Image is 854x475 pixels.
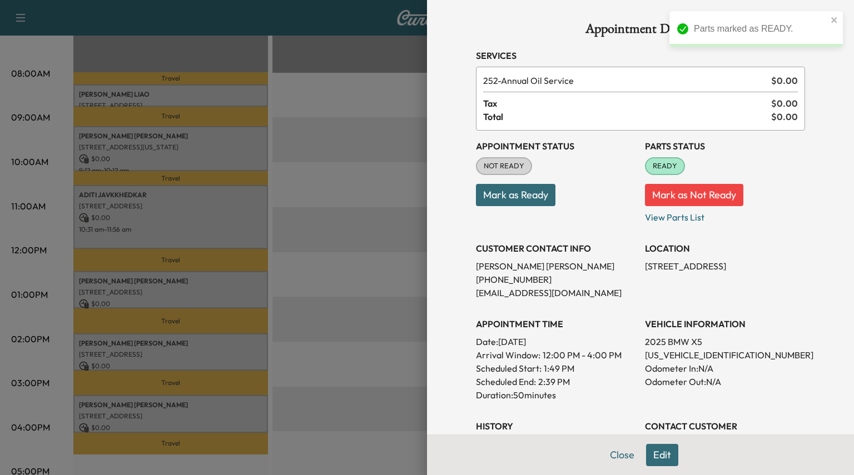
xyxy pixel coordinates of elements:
button: Close [603,444,642,466]
span: READY [646,161,684,172]
p: Scheduled Start: [476,362,542,375]
h3: APPOINTMENT TIME [476,317,636,331]
span: Annual Oil Service [483,74,767,87]
button: close [831,16,838,24]
p: [PERSON_NAME] [PERSON_NAME] [476,259,636,273]
span: $ 0.00 [771,97,798,110]
p: Odometer In: N/A [645,362,805,375]
h3: CUSTOMER CONTACT INFO [476,242,636,255]
h1: Appointment Details [476,22,805,40]
p: Duration: 50 minutes [476,388,636,402]
span: $ 0.00 [771,74,798,87]
span: $ 0.00 [771,110,798,123]
h3: History [476,419,636,433]
span: Total [483,110,771,123]
p: [STREET_ADDRESS] [645,259,805,273]
p: Scheduled End: [476,375,536,388]
p: [EMAIL_ADDRESS][DOMAIN_NAME] [476,286,636,299]
h3: Services [476,49,805,62]
p: 2:39 PM [538,375,570,388]
p: View Parts List [645,206,805,224]
p: Date: [DATE] [476,335,636,348]
div: Parts marked as READY. [694,22,827,36]
h3: VEHICLE INFORMATION [645,317,805,331]
p: Arrival Window: [476,348,636,362]
p: [PHONE_NUMBER] [476,273,636,286]
button: Mark as Ready [476,184,555,206]
p: 1:49 PM [544,362,574,375]
span: Tax [483,97,771,110]
span: 12:00 PM - 4:00 PM [543,348,622,362]
h3: LOCATION [645,242,805,255]
button: Edit [646,444,678,466]
span: NOT READY [477,161,531,172]
button: Mark as Not Ready [645,184,743,206]
p: Odometer Out: N/A [645,375,805,388]
h3: Parts Status [645,139,805,153]
h3: Appointment Status [476,139,636,153]
h3: CONTACT CUSTOMER [645,419,805,433]
p: 2025 BMW X5 [645,335,805,348]
p: [US_VEHICLE_IDENTIFICATION_NUMBER] [645,348,805,362]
